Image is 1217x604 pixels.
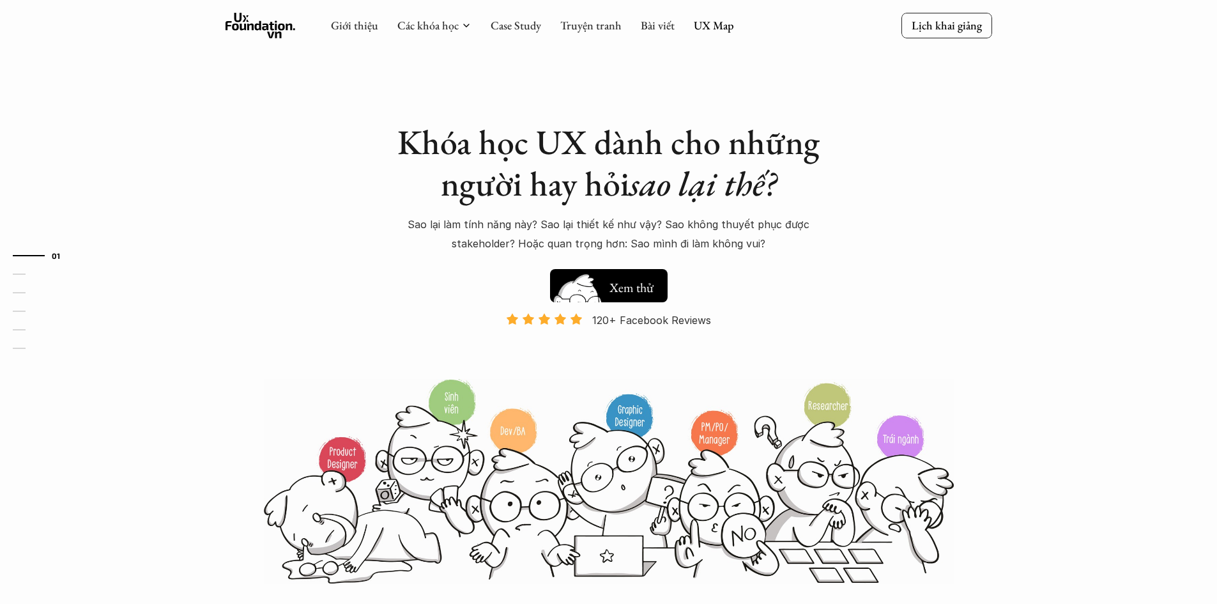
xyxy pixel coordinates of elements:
em: sao lại thế? [629,161,776,206]
p: Sao lại làm tính năng này? Sao lại thiết kế như vậy? Sao không thuyết phục được stakeholder? Hoặc... [385,215,832,254]
a: 01 [13,248,73,263]
a: Giới thiệu [331,18,378,33]
a: UX Map [694,18,734,33]
a: Bài viết [641,18,675,33]
a: Lịch khai giảng [901,13,992,38]
a: Case Study [491,18,541,33]
button: Xem thử [550,269,668,302]
strong: 01 [52,251,61,260]
a: Xem thử [550,263,668,302]
a: Các khóa học [397,18,459,33]
a: 120+ Facebook Reviews [495,313,723,377]
a: Truyện tranh [560,18,622,33]
h5: Xem thử [608,278,655,296]
p: Lịch khai giảng [912,18,982,33]
p: 120+ Facebook Reviews [592,311,711,330]
h1: Khóa học UX dành cho những người hay hỏi [385,121,832,205]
